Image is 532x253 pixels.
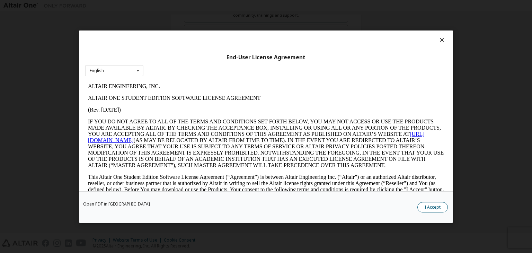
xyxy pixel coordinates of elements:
a: Open PDF in [GEOGRAPHIC_DATA] [83,202,150,206]
div: End-User License Agreement [85,54,447,61]
button: I Accept [417,202,448,212]
p: (Rev. [DATE]) [3,26,359,33]
div: English [90,69,104,73]
p: IF YOU DO NOT AGREE TO ALL OF THE TERMS AND CONDITIONS SET FORTH BELOW, YOU MAY NOT ACCESS OR USE... [3,38,359,88]
p: ALTAIR ONE STUDENT EDITION SOFTWARE LICENSE AGREEMENT [3,15,359,21]
p: This Altair One Student Edition Software License Agreement (“Agreement”) is between Altair Engine... [3,94,359,119]
p: ALTAIR ENGINEERING, INC. [3,3,359,9]
a: [URL][DOMAIN_NAME] [3,51,339,63]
